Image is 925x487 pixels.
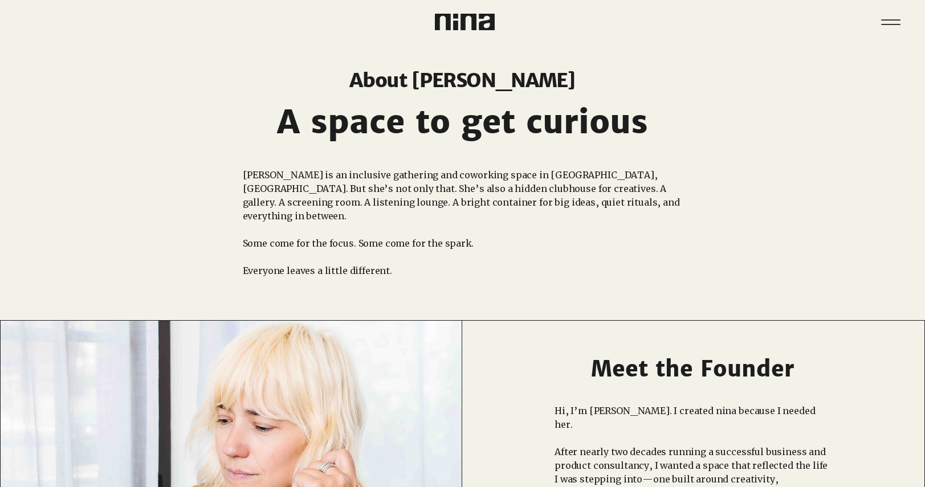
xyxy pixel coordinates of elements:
nav: Site [873,5,908,39]
p: Some come for the focus. Some come for the spark. [243,236,682,250]
span: Meet the Founder [591,355,794,382]
button: Menu [873,5,908,39]
span: A space to get curious [277,102,648,142]
p: Hi, I’m [PERSON_NAME]. I created nina because I needed her. [555,404,831,431]
p: [PERSON_NAME] is an inclusive gathering and coworking space in [GEOGRAPHIC_DATA], [GEOGRAPHIC_DAT... [243,168,682,223]
p: Everyone leaves a little different. [243,264,682,277]
img: Nina Logo CMYK_Charcoal.png [435,14,495,30]
h4: About [PERSON_NAME] [324,68,601,93]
